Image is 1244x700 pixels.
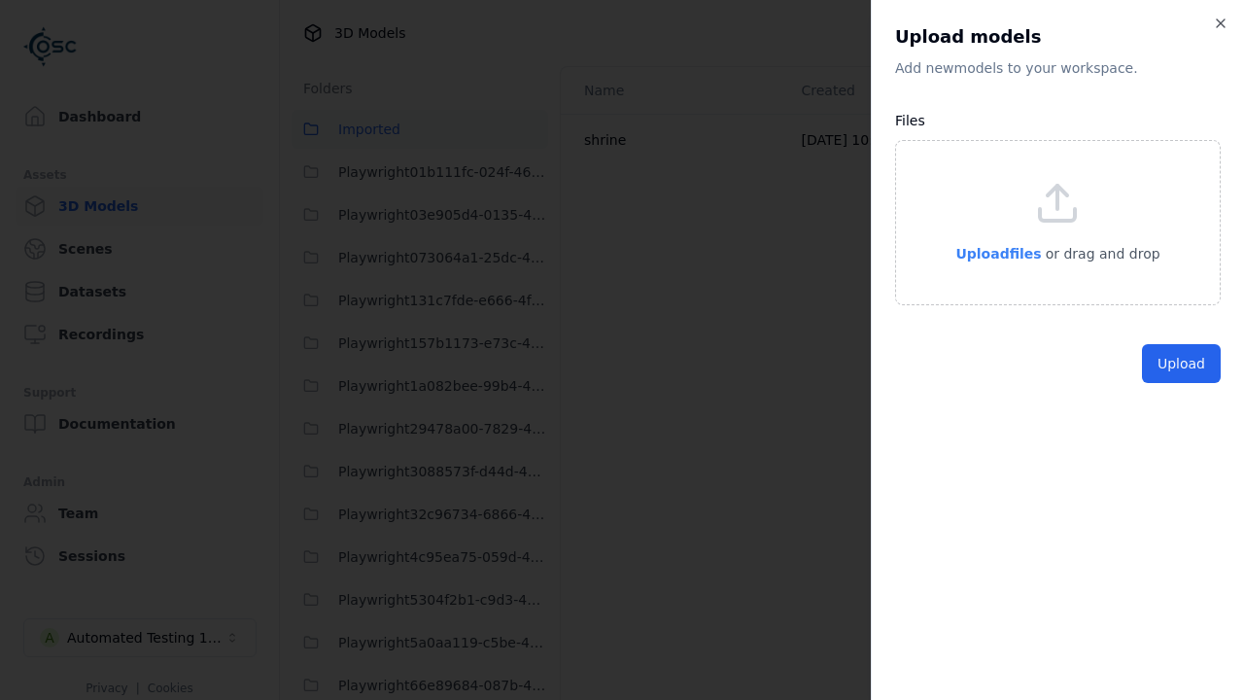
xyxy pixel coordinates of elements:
[895,113,925,128] label: Files
[1042,242,1160,265] p: or drag and drop
[895,58,1221,78] p: Add new model s to your workspace.
[1142,344,1221,383] button: Upload
[895,23,1221,51] h2: Upload models
[955,246,1041,262] span: Upload files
